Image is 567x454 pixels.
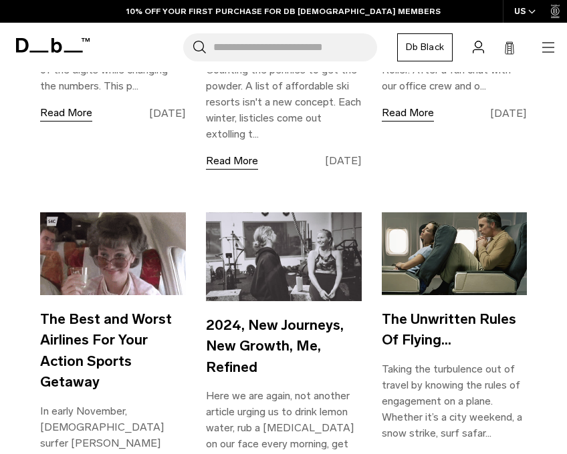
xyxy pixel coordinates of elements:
[382,212,528,295] img: The Unwritten Rules Of Flying...
[149,105,186,122] span: [DATE]
[206,314,362,377] h4: 2024, New Journeys, New Growth, Me, Refined
[206,62,362,142] p: Counting the pennies to get the powder. A list of affordable ski resorts isn't a new concept. Eac...
[382,105,434,122] a: Read More
[40,105,92,122] a: Read More
[490,105,527,122] span: [DATE]
[40,308,186,393] h4: The Best and Worst Airlines For Your Action Sports Getaway
[126,5,441,17] a: 10% OFF YOUR FIRST PURCHASE FOR DB [DEMOGRAPHIC_DATA] MEMBERS
[40,212,186,295] img: The Best and Worst Airlines For Your Action Sports Getaway
[382,308,528,351] h4: The Unwritten Rules Of Flying...
[397,33,453,61] a: Db Black
[325,153,362,169] span: [DATE]
[206,212,362,301] img: 2024, New Journeys, New Growth, Me, Refined
[382,361,528,441] p: Taking the turbulence out of travel by knowing the rules of engagement on a plane. Whether it’s a...
[206,153,258,170] a: Read More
